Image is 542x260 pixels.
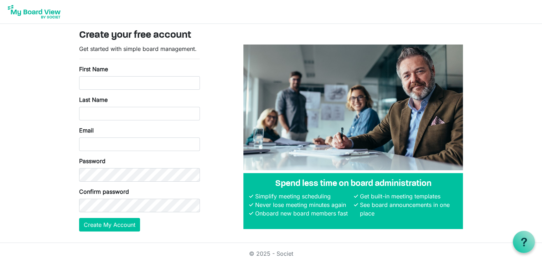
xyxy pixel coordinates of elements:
[6,3,63,21] img: My Board View Logo
[253,201,352,209] li: Never lose meeting minutes again
[79,126,94,135] label: Email
[253,192,352,201] li: Simplify meeting scheduling
[79,45,197,52] span: Get started with simple board management.
[79,218,140,232] button: Create My Account
[358,192,457,201] li: Get built-in meeting templates
[243,45,463,170] img: A photograph of board members sitting at a table
[358,201,457,218] li: See board announcements in one place
[79,187,129,196] label: Confirm password
[79,157,105,165] label: Password
[79,30,463,42] h3: Create your free account
[249,250,293,257] a: © 2025 - Societ
[79,65,108,73] label: First Name
[249,179,457,189] h4: Spend less time on board administration
[79,95,108,104] label: Last Name
[253,209,352,218] li: Onboard new board members fast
